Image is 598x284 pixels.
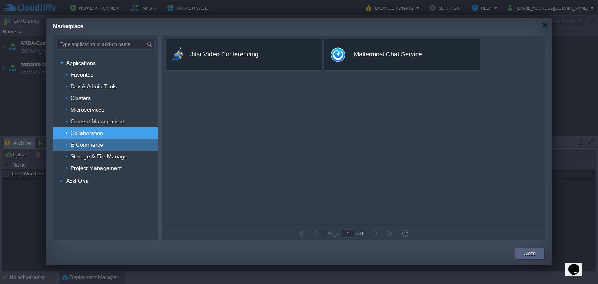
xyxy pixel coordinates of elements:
[70,141,104,148] a: E-Commerce
[325,231,342,236] div: Page
[65,60,97,67] a: Applications
[190,46,259,63] div: Jitsi Video Conferencing
[70,165,123,172] a: Project Management
[70,71,95,78] a: Favorites
[53,23,83,29] span: Marketplace
[70,83,118,90] a: Dev & Admin Tools
[354,230,367,237] div: of
[524,250,536,258] button: Close
[172,47,183,63] img: logo_small.svg
[65,177,89,184] a: Add-Ons
[70,130,104,137] a: Collaboration
[70,106,106,113] a: Microservices
[330,47,346,63] img: mattermost-logo-small.png
[70,118,125,125] a: Content Management
[354,46,422,63] div: Mattermost Chat Service
[70,153,130,160] a: Storage & File Manager
[361,231,364,237] span: 1
[70,95,92,102] a: Clusters
[565,253,590,276] iframe: chat widget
